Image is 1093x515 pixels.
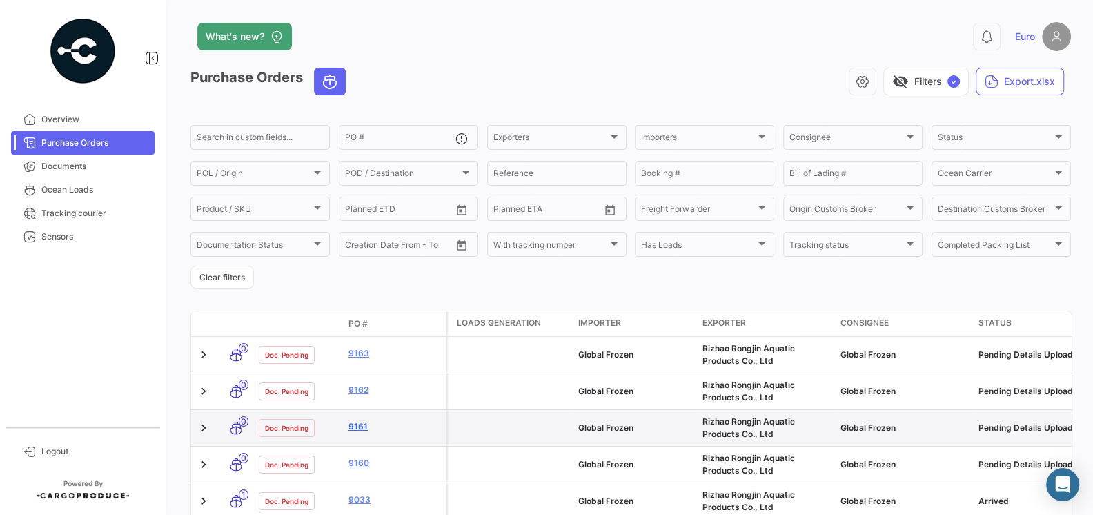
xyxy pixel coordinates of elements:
span: Has Loads [641,242,756,251]
a: 9160 [348,457,441,469]
a: Expand/Collapse Row [197,385,210,398]
span: 0 [239,380,248,390]
span: ✓ [947,75,960,88]
span: Global Frozen [578,422,633,433]
button: visibility_offFilters✓ [883,68,969,95]
span: Global Frozen [840,496,896,506]
span: POL / Origin [197,171,311,180]
span: Global Frozen [840,349,896,360]
span: Destination Customs Broker [938,206,1052,216]
span: 0 [239,453,248,463]
span: Importers [641,135,756,144]
a: Expand/Collapse Row [197,348,210,362]
datatable-header-cell: Loads generation [449,311,573,336]
span: Status [978,317,1012,329]
button: Open calendar [451,235,472,255]
button: Open calendar [451,200,472,220]
button: Open calendar [600,200,620,220]
span: Doc. Pending [265,386,308,397]
span: Documentation Status [197,242,311,251]
span: Freight Forwarder [641,206,756,216]
span: Global Frozen [840,386,896,396]
button: Clear filters [190,266,254,289]
span: What's new? [206,30,264,43]
span: Euro [1015,30,1035,43]
span: Tracking status [789,242,904,251]
img: placeholder-user.png [1042,22,1071,51]
a: Expand/Collapse Row [197,494,210,508]
a: Ocean Loads [11,178,155,202]
span: Doc. Pending [265,496,308,507]
datatable-header-cell: PO # [343,312,446,336]
span: Global Frozen [578,459,633,469]
span: 0 [239,343,248,353]
datatable-header-cell: Doc. Status [253,318,343,329]
a: 9033 [348,494,441,506]
span: Rizhao Rongjin Aquatic Products Co., Ltd [702,489,795,512]
button: Ocean [315,68,345,95]
a: Tracking courier [11,202,155,225]
span: Sensors [41,231,149,243]
span: Rizhao Rongjin Aquatic Products Co., Ltd [702,416,795,439]
span: With tracking number [493,242,608,251]
datatable-header-cell: Consignee [835,311,973,336]
h3: Purchase Orders [190,68,350,95]
span: Overview [41,113,149,126]
span: Doc. Pending [265,422,308,434]
span: visibility_off [892,73,909,90]
span: Logout [41,445,149,458]
span: 0 [239,416,248,427]
span: 1 [239,489,248,500]
span: Rizhao Rongjin Aquatic Products Co., Ltd [702,343,795,366]
input: From [345,206,364,216]
a: 9161 [348,420,441,433]
img: powered-by.png [48,17,117,86]
button: Export.xlsx [976,68,1064,95]
input: To [374,206,424,216]
input: From [345,242,364,251]
a: 9162 [348,384,441,396]
input: From [493,206,513,216]
a: Sensors [11,225,155,249]
span: PO # [348,318,368,330]
span: Rizhao Rongjin Aquatic Products Co., Ltd [702,380,795,402]
datatable-header-cell: Exporter [697,311,835,336]
span: Exporter [702,317,746,329]
span: Doc. Pending [265,459,308,470]
datatable-header-cell: Importer [573,311,697,336]
span: Global Frozen [578,496,633,506]
a: Expand/Collapse Row [197,421,210,435]
span: Status [938,135,1052,144]
span: Tracking courier [41,207,149,220]
span: Global Frozen [578,386,633,396]
a: Overview [11,108,155,131]
a: Purchase Orders [11,131,155,155]
span: Ocean Loads [41,184,149,196]
span: Completed Packing List [938,242,1052,251]
datatable-header-cell: Transport mode [219,318,253,329]
span: Consignee [840,317,889,329]
span: Ocean Carrier [938,171,1052,180]
span: Doc. Pending [265,349,308,360]
span: Importer [578,317,621,329]
span: Global Frozen [578,349,633,360]
input: To [522,206,573,216]
input: To [374,242,424,251]
a: 9163 [348,347,441,360]
span: Product / SKU [197,206,311,216]
span: Loads generation [457,317,541,329]
span: Exporters [493,135,608,144]
span: Documents [41,160,149,173]
span: Rizhao Rongjin Aquatic Products Co., Ltd [702,453,795,476]
span: Origin Customs Broker [789,206,904,216]
span: Global Frozen [840,459,896,469]
span: Global Frozen [840,422,896,433]
span: Purchase Orders [41,137,149,149]
span: Consignee [789,135,904,144]
a: Expand/Collapse Row [197,458,210,472]
div: Abrir Intercom Messenger [1046,468,1079,501]
span: POD / Destination [345,171,460,180]
button: What's new? [197,23,292,50]
a: Documents [11,155,155,178]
